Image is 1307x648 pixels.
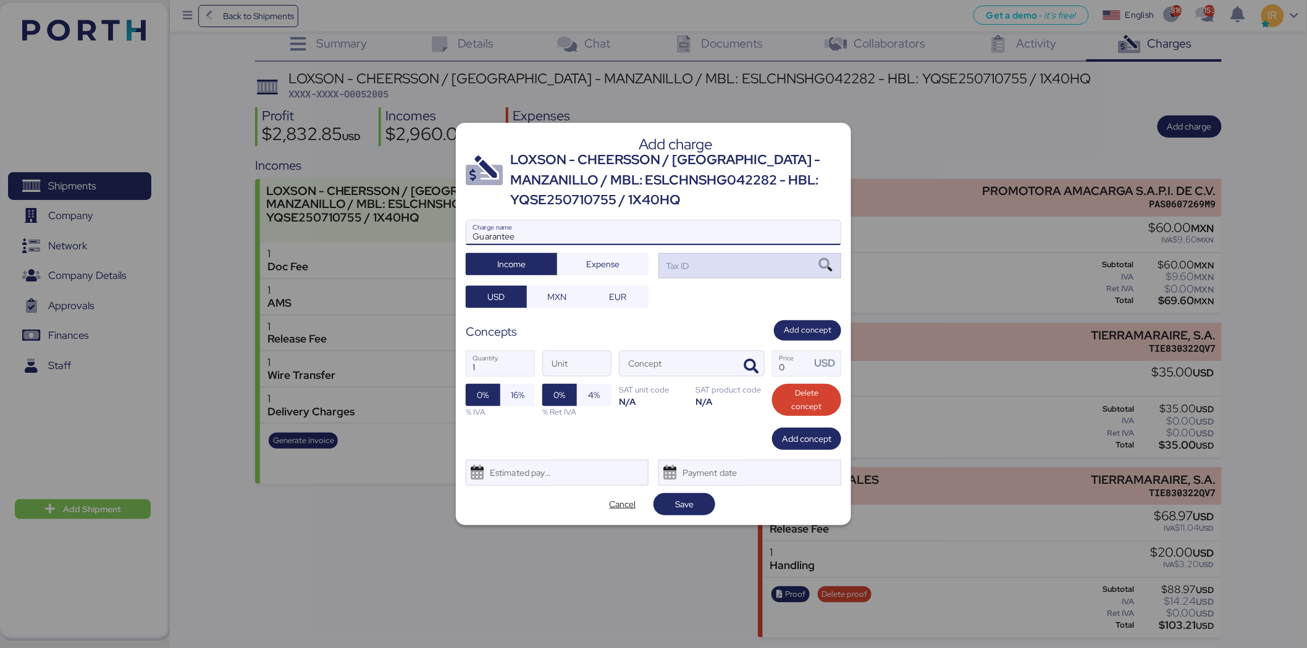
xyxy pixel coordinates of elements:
button: Income [466,253,557,275]
div: USD [815,355,841,371]
button: USD [466,286,527,308]
button: Save [653,493,715,515]
button: ConceptConcept [738,354,764,380]
span: Add concept [782,431,831,446]
span: Expense [586,257,620,272]
button: Add concept [772,428,841,450]
div: % Ret IVA [542,406,611,418]
button: Delete concept [772,384,841,416]
button: MXN [527,286,588,308]
button: 0% [542,384,577,406]
input: Charge name [466,220,841,245]
div: Add charge [510,139,841,150]
button: Cancel [592,493,653,515]
input: Price [773,351,811,376]
button: 0% [466,384,500,406]
span: 16% [511,388,524,402]
div: N/A [619,396,688,407]
span: Save [675,497,694,512]
span: 0% [554,388,566,402]
button: Add concept [774,320,841,341]
span: USD [487,289,505,304]
span: Delete concept [782,386,831,413]
div: N/A [696,396,765,407]
div: Tax ID [664,259,689,273]
div: LOXSON - CHEERSSON / [GEOGRAPHIC_DATA] - MANZANILLO / MBL: ESLCHNSHG042282 - HBL: YQSE250710755 /... [510,150,841,210]
span: MXN [548,289,567,304]
button: 4% [577,384,611,406]
input: Quantity [466,351,534,376]
input: Concept [620,351,734,376]
input: Unit [543,351,611,376]
div: % IVA [466,406,535,418]
div: SAT unit code [619,384,688,396]
span: Cancel [610,497,636,512]
div: SAT product code [696,384,765,396]
div: Concepts [466,323,517,341]
span: 4% [589,388,600,402]
span: Add concept [784,323,831,337]
span: EUR [610,289,627,304]
button: 16% [500,384,535,406]
span: 0% [477,388,489,402]
button: EUR [587,286,649,308]
span: Income [497,257,526,272]
button: Expense [557,253,649,275]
